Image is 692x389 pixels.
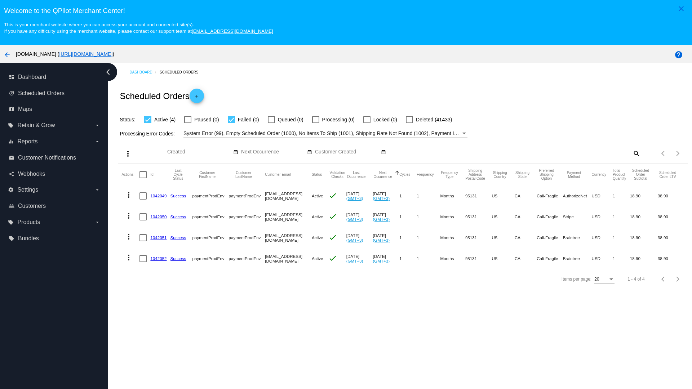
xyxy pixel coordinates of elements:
mat-cell: 1 [613,227,630,248]
mat-cell: 18.90 [630,227,658,248]
mat-cell: 95131 [465,206,492,227]
button: Change sorting for Id [150,173,153,177]
mat-icon: help [674,50,683,59]
a: (GMT+3) [373,217,390,222]
i: chevron_left [102,66,114,78]
mat-cell: Stripe [563,206,592,227]
mat-cell: Cali-Fragile [537,248,563,269]
i: arrow_drop_down [94,139,100,144]
mat-cell: paymentProdEnv [229,185,265,206]
button: Change sorting for FrequencyType [440,171,458,179]
button: Change sorting for PaymentMethod.Type [563,171,585,179]
button: Previous page [656,272,671,286]
a: people_outline Customers [9,200,100,212]
span: Active [312,235,323,240]
a: (GMT+3) [373,259,390,263]
span: Processing Error Codes: [120,131,175,137]
span: Customer Notifications [18,155,76,161]
mat-cell: 38.90 [658,227,684,248]
a: 1042050 [150,214,167,219]
span: Bundles [18,235,39,242]
a: Success [170,235,186,240]
mat-cell: 95131 [465,227,492,248]
button: Change sorting for Subtotal [630,169,651,180]
a: email Customer Notifications [9,152,100,164]
span: [DOMAIN_NAME] ( ) [16,51,114,57]
mat-cell: 18.90 [630,248,658,269]
input: Next Occurrence [241,149,306,155]
a: (GMT+3) [346,259,363,263]
span: Settings [17,187,38,193]
mat-cell: [DATE] [346,248,373,269]
mat-cell: 1 [613,185,630,206]
a: Dashboard [129,67,160,78]
i: arrow_drop_down [94,219,100,225]
mat-cell: US [492,248,514,269]
mat-cell: AuthorizeNet [563,185,592,206]
span: Scheduled Orders [18,90,65,97]
span: Customers [18,203,46,209]
mat-icon: check [328,212,337,221]
mat-cell: paymentProdEnv [192,206,229,227]
mat-icon: date_range [307,149,312,155]
mat-icon: more_vert [124,211,133,220]
a: 1042051 [150,235,167,240]
mat-cell: USD [592,206,613,227]
button: Change sorting for Cycles [399,173,410,177]
span: Retain & Grow [17,122,55,129]
mat-cell: Months [440,248,465,269]
i: map [9,106,14,112]
mat-cell: Cali-Fragile [537,227,563,248]
button: Change sorting for CustomerLastName [229,171,258,179]
span: Locked (0) [373,115,397,124]
a: (GMT+3) [373,196,390,201]
a: (GMT+3) [346,217,363,222]
button: Next page [671,272,685,286]
small: This is your merchant website where you can access your account and connected site(s). If you hav... [4,22,273,34]
i: equalizer [8,139,14,144]
span: Webhooks [18,171,45,177]
i: update [9,90,14,96]
mat-cell: US [492,206,514,227]
a: (GMT+3) [346,238,363,242]
i: email [9,155,14,161]
mat-cell: [DATE] [346,185,373,206]
mat-icon: close [677,4,686,13]
mat-icon: check [328,233,337,242]
a: Success [170,256,186,261]
button: Change sorting for Frequency [417,173,434,177]
mat-icon: more_vert [124,149,132,158]
span: Active [312,214,323,219]
a: (GMT+3) [346,196,363,201]
mat-cell: Cali-Fragile [537,185,563,206]
mat-cell: [DATE] [373,206,399,227]
mat-icon: more_vert [124,232,133,241]
button: Change sorting for LastOccurrenceUtc [346,171,367,179]
button: Change sorting for CustomerFirstName [192,171,222,179]
a: Success [170,193,186,198]
mat-cell: USD [592,185,613,206]
i: share [9,171,14,177]
mat-cell: paymentProdEnv [192,185,229,206]
mat-cell: [DATE] [346,227,373,248]
span: 20 [594,277,599,282]
mat-cell: paymentProdEnv [229,248,265,269]
mat-cell: paymentProdEnv [229,227,265,248]
mat-cell: [EMAIL_ADDRESS][DOMAIN_NAME] [265,227,312,248]
a: share Webhooks [9,168,100,180]
i: people_outline [9,203,14,209]
mat-cell: 1 [417,206,440,227]
button: Change sorting for ShippingPostcode [465,169,485,180]
mat-select: Items per page: [594,277,615,282]
a: local_offer Bundles [9,233,100,244]
i: local_offer [8,219,14,225]
mat-cell: [DATE] [373,227,399,248]
i: dashboard [9,74,14,80]
mat-cell: Months [440,206,465,227]
mat-cell: paymentProdEnv [192,227,229,248]
span: Reports [17,138,37,145]
mat-cell: paymentProdEnv [229,206,265,227]
a: map Maps [9,103,100,115]
a: Scheduled Orders [160,67,205,78]
mat-cell: 1 [399,185,417,206]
